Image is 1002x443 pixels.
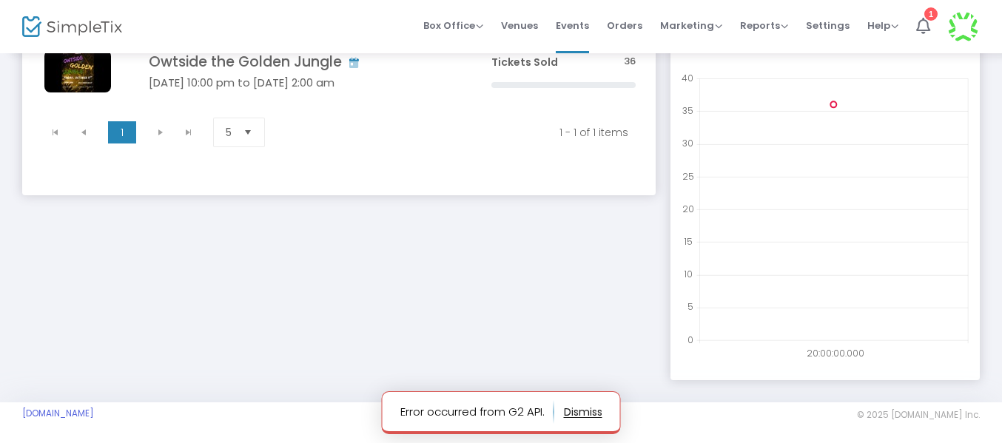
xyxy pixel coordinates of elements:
[149,76,447,89] h5: [DATE] 10:00 pm to [DATE] 2:00 am
[226,125,232,140] span: 5
[423,18,483,33] span: Box Office
[867,18,898,33] span: Help
[400,400,554,424] p: Error occurred from G2 API.
[682,104,693,117] text: 35
[684,235,693,248] text: 15
[924,5,938,18] div: 1
[806,7,850,44] span: Settings
[740,18,788,33] span: Reports
[857,409,980,421] span: © 2025 [DOMAIN_NAME] Inc.
[607,7,642,44] span: Orders
[22,408,94,419] a: [DOMAIN_NAME]
[624,55,636,69] span: 36
[682,169,694,182] text: 25
[682,137,693,149] text: 30
[564,400,602,424] button: dismiss
[491,55,558,70] span: Tickets Sold
[501,7,538,44] span: Venues
[556,7,589,44] span: Events
[238,118,258,146] button: Select
[292,125,629,140] kendo-pager-info: 1 - 1 of 1 items
[149,53,447,70] h4: Owtside the Golden Jungle
[682,72,693,84] text: 40
[682,203,694,215] text: 20
[687,334,693,346] text: 0
[44,50,111,92] img: 638959563315205677image0.jpeg
[684,268,693,280] text: 10
[660,18,722,33] span: Marketing
[36,32,645,111] div: Data table
[108,121,136,143] span: Page 1
[687,300,693,313] text: 5
[807,347,864,359] text: 20:00:00.000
